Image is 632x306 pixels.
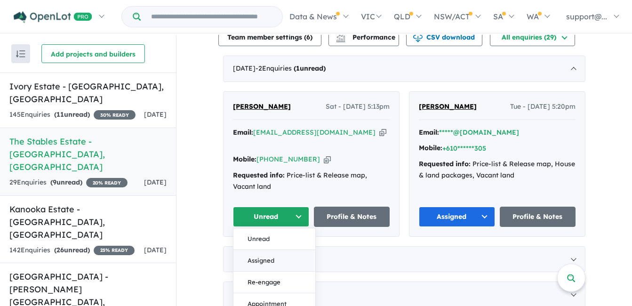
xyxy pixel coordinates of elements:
[324,154,331,164] button: Copy
[41,44,145,63] button: Add projects and builders
[16,50,25,57] img: sort.svg
[337,33,395,41] span: Performance
[218,27,321,46] button: Team member settings (6)
[144,110,167,119] span: [DATE]
[233,171,285,179] strong: Requested info:
[9,80,167,105] h5: Ivory Estate - [GEOGRAPHIC_DATA] , [GEOGRAPHIC_DATA]
[256,155,320,163] a: [PHONE_NUMBER]
[326,101,390,113] span: Sat - [DATE] 5:13pm
[144,246,167,254] span: [DATE]
[379,128,386,137] button: Copy
[296,64,300,72] span: 1
[566,12,607,21] span: support@...
[233,207,309,227] button: Unread
[9,245,135,256] div: 142 Enquir ies
[253,128,376,137] a: [EMAIL_ADDRESS][DOMAIN_NAME]
[306,33,310,41] span: 6
[419,207,495,227] button: Assigned
[336,36,345,42] img: bar-chart.svg
[86,178,128,187] span: 20 % READY
[256,64,326,72] span: - 2 Enquir ies
[94,246,135,255] span: 25 % READY
[406,27,482,46] button: CSV download
[14,11,92,23] img: Openlot PRO Logo White
[50,178,82,186] strong: ( unread)
[233,128,253,137] strong: Email:
[419,160,471,168] strong: Requested info:
[143,7,280,27] input: Try estate name, suburb, builder or developer
[56,246,64,254] span: 26
[419,144,442,152] strong: Mobile:
[9,203,167,241] h5: Kanooka Estate - [GEOGRAPHIC_DATA] , [GEOGRAPHIC_DATA]
[53,178,56,186] span: 9
[9,177,128,188] div: 29 Enquir ies
[54,110,90,119] strong: ( unread)
[144,178,167,186] span: [DATE]
[314,207,390,227] a: Profile & Notes
[413,33,423,42] img: download icon
[419,102,477,111] span: [PERSON_NAME]
[233,101,291,113] a: [PERSON_NAME]
[233,155,256,163] strong: Mobile:
[328,27,399,46] button: Performance
[490,27,575,46] button: All enquiries (29)
[54,246,90,254] strong: ( unread)
[56,110,64,119] span: 11
[233,102,291,111] span: [PERSON_NAME]
[9,135,167,173] h5: The Stables Estate - [GEOGRAPHIC_DATA] , [GEOGRAPHIC_DATA]
[233,272,315,293] button: Re-engage
[419,128,439,137] strong: Email:
[233,170,390,193] div: Price-list & Release map, Vacant land
[9,109,136,121] div: 145 Enquir ies
[223,56,585,82] div: [DATE]
[510,101,576,113] span: Tue - [DATE] 5:20pm
[233,228,315,250] button: Unread
[233,250,315,272] button: Assigned
[419,101,477,113] a: [PERSON_NAME]
[500,207,576,227] a: Profile & Notes
[419,159,576,181] div: Price-list & Release map, House & land packages, Vacant land
[294,64,326,72] strong: ( unread)
[223,246,585,273] div: [DATE]
[94,110,136,120] span: 30 % READY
